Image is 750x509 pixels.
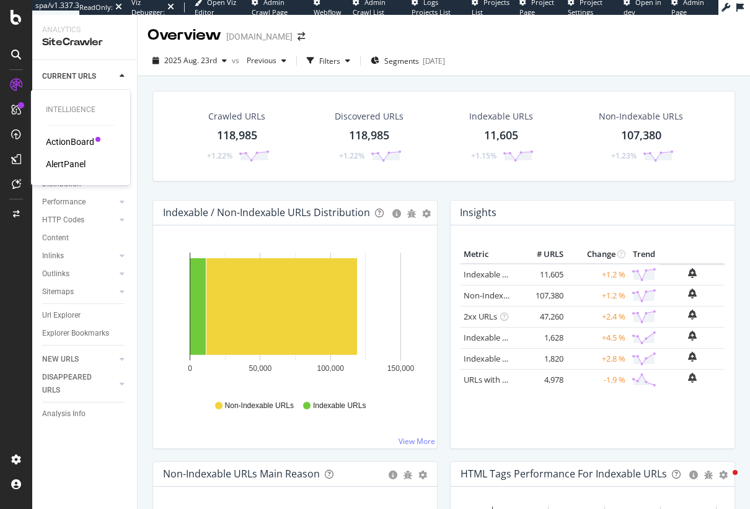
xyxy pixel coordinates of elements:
span: Segments [384,56,419,66]
a: Outlinks [42,268,116,281]
th: # URLS [517,245,567,264]
div: Inlinks [42,250,64,263]
a: Sitemaps [42,285,116,298]
div: +1.22% [207,150,232,161]
div: bug [704,471,713,479]
a: AlertPanel [46,158,86,170]
a: NEW URLS [42,353,116,366]
div: Overview [148,25,221,46]
div: +1.22% [339,150,364,161]
a: 2xx URLs [464,311,497,322]
div: Content [42,232,69,245]
th: Metric [461,245,517,264]
div: bell-plus [688,310,697,320]
div: Url Explorer [42,309,81,322]
td: 47,260 [517,306,567,327]
td: +1.2 % [567,264,629,285]
div: bug [407,209,416,218]
span: Webflow [314,7,342,17]
div: HTTP Codes [42,214,84,227]
a: Content [42,232,128,245]
div: ReadOnly: [79,2,113,12]
a: Indexable URLs [464,269,521,280]
td: +2.4 % [567,306,629,327]
a: Analysis Info [42,407,128,420]
div: bell-plus [688,268,697,278]
div: Sitemaps [42,285,74,298]
div: DISAPPEARED URLS [42,371,105,397]
div: Explorer Bookmarks [42,327,109,340]
div: SiteCrawler [42,35,127,50]
div: arrow-right-arrow-left [298,32,305,41]
button: Filters [302,51,355,71]
span: vs [232,55,242,66]
text: 50,000 [249,364,271,373]
div: CURRENT URLS [42,70,96,83]
a: CURRENT URLS [42,70,116,83]
a: URLs with 1 Follow Inlink [464,374,555,385]
span: Indexable URLs [313,401,366,411]
td: 4,978 [517,369,567,390]
iframe: Intercom live chat [708,467,738,497]
div: gear [422,209,431,218]
a: Overview [42,88,128,101]
div: [DOMAIN_NAME] [226,30,293,43]
td: +2.8 % [567,348,629,369]
a: Performance [42,196,116,209]
div: +1.15% [471,150,496,161]
span: 2025 Aug. 23rd [164,55,217,66]
div: HTML Tags Performance for Indexable URLs [461,468,667,480]
a: Inlinks [42,250,116,263]
div: NEW URLS [42,353,79,366]
div: circle-info [389,471,397,479]
a: DISAPPEARED URLS [42,371,116,397]
h4: Insights [460,204,496,221]
span: Non-Indexable URLs [225,401,294,411]
a: Non-Indexable URLs [464,290,539,301]
div: circle-info [392,209,401,218]
div: Non-Indexable URLs [599,110,683,123]
td: -1.9 % [567,369,629,390]
button: Segments[DATE] [366,51,450,71]
text: 0 [188,364,192,373]
div: Indexable URLs [469,110,533,123]
div: Analytics [42,25,127,35]
div: Intelligence [46,105,115,115]
span: Previous [242,55,276,66]
th: Change [567,245,629,264]
div: [DATE] [423,56,445,66]
td: 1,820 [517,348,567,369]
div: 118,985 [349,128,389,144]
div: Filters [319,56,340,66]
td: 11,605 [517,264,567,285]
a: View More [399,436,435,446]
div: Indexable / Non-Indexable URLs Distribution [163,206,370,219]
text: 100,000 [317,364,344,373]
th: Trend [629,245,660,264]
div: Crawled URLs [208,110,265,123]
a: Indexable URLs with Bad H1 [464,332,567,343]
div: bug [404,471,412,479]
td: +4.5 % [567,327,629,348]
button: Previous [242,51,291,71]
a: Url Explorer [42,309,128,322]
div: Overview [42,88,72,101]
td: 107,380 [517,285,567,306]
div: bell-plus [688,373,697,383]
a: ActionBoard [46,136,94,148]
div: Outlinks [42,268,69,281]
div: bell-plus [688,352,697,362]
a: HTTP Codes [42,214,116,227]
td: 1,628 [517,327,567,348]
td: +1.2 % [567,285,629,306]
button: 2025 Aug. 23rd [148,51,232,71]
div: 118,985 [217,128,257,144]
div: 11,605 [484,128,518,144]
div: +1.23% [611,150,637,161]
div: Analysis Info [42,407,86,420]
svg: A chart. [163,245,427,389]
div: Performance [42,196,86,209]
